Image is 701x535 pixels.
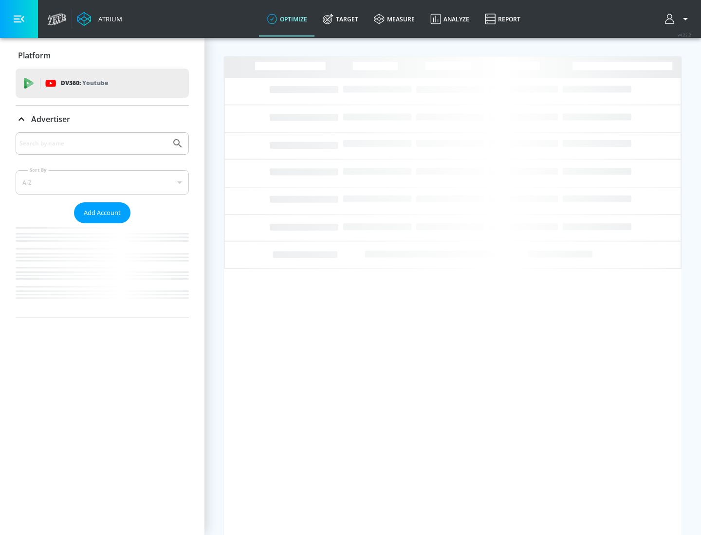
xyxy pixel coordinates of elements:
[423,1,477,36] a: Analyze
[74,202,130,223] button: Add Account
[366,1,423,36] a: measure
[19,137,167,150] input: Search by name
[16,106,189,133] div: Advertiser
[315,1,366,36] a: Target
[28,167,49,173] label: Sort By
[16,69,189,98] div: DV360: Youtube
[16,132,189,318] div: Advertiser
[16,42,189,69] div: Platform
[678,32,691,37] span: v 4.22.2
[16,223,189,318] nav: list of Advertiser
[82,78,108,88] p: Youtube
[61,78,108,89] p: DV360:
[94,15,122,23] div: Atrium
[477,1,528,36] a: Report
[16,170,189,195] div: A-Z
[31,114,70,125] p: Advertiser
[259,1,315,36] a: optimize
[18,50,51,61] p: Platform
[77,12,122,26] a: Atrium
[84,207,121,218] span: Add Account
